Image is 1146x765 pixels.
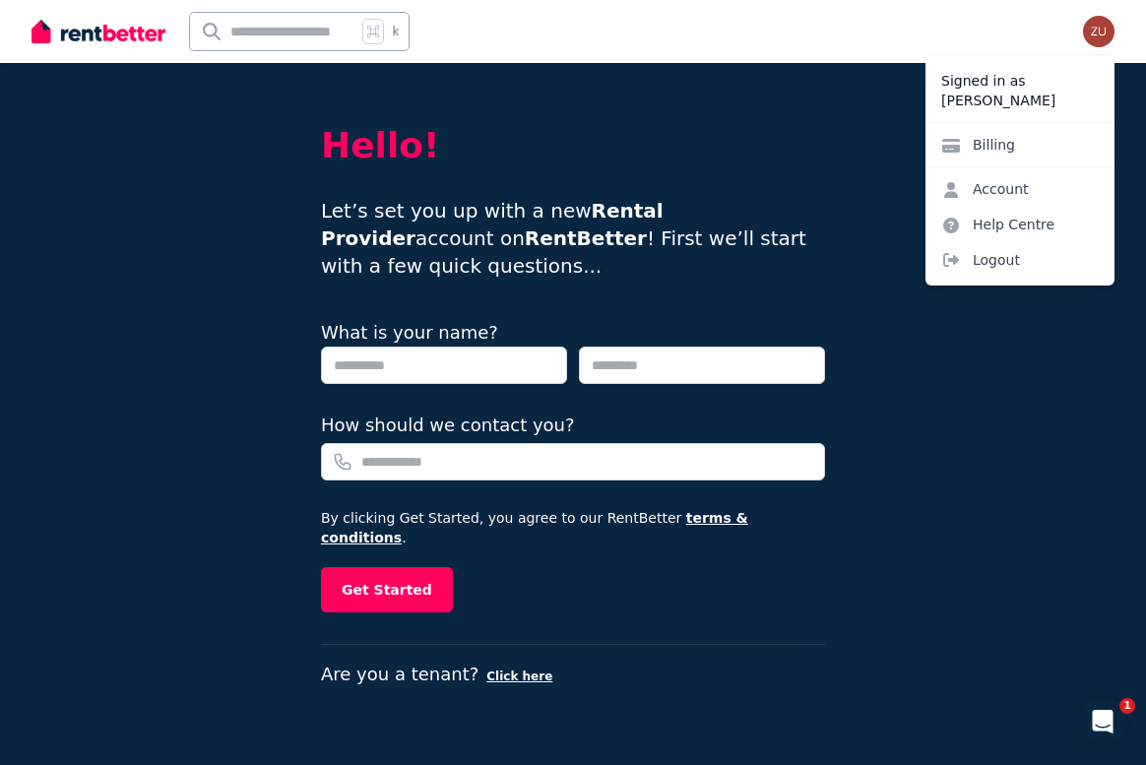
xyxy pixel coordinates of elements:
button: Click here [486,669,552,684]
span: 1 [1119,698,1135,714]
p: Are you a tenant? [321,661,825,688]
a: Account [925,171,1045,207]
span: k [392,24,399,39]
span: Let’s set you up with a new account on ! First we’ll start with a few quick questions... [321,199,806,278]
img: RentBetter [32,17,165,46]
p: By clicking Get Started, you agree to our RentBetter . [321,508,825,547]
strong: RentBetter [525,226,647,250]
label: What is your name? [321,322,498,343]
img: Zunaira Iqbal [1083,16,1114,47]
iframe: Intercom live chat [1079,698,1126,745]
label: How should we contact you? [321,412,575,439]
a: Billing [925,127,1031,162]
a: Help Centre [925,207,1070,242]
p: [PERSON_NAME] [941,91,1099,110]
span: Logout [925,242,1114,278]
button: Get Started [321,567,453,612]
p: Signed in as [941,71,1099,91]
h2: Hello! [321,126,825,165]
